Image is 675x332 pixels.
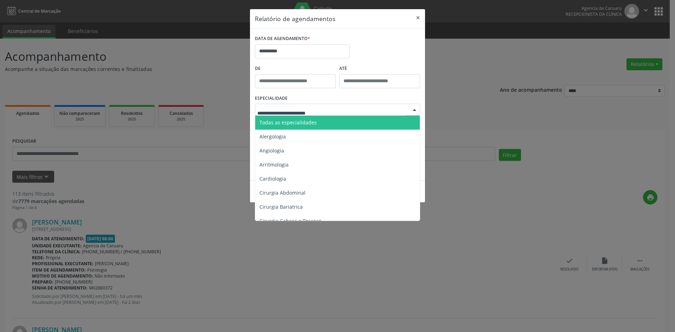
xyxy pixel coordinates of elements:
[259,161,289,168] span: Arritmologia
[259,203,303,210] span: Cirurgia Bariatrica
[259,119,317,126] span: Todas as especialidades
[259,175,286,182] span: Cardiologia
[259,217,321,224] span: Cirurgia Cabeça e Pescoço
[255,93,288,104] label: ESPECIALIDADE
[255,33,310,44] label: DATA DE AGENDAMENTO
[411,9,425,26] button: Close
[259,133,286,140] span: Alergologia
[259,147,284,154] span: Angiologia
[259,189,306,196] span: Cirurgia Abdominal
[255,14,335,23] h5: Relatório de agendamentos
[339,63,420,74] label: ATÉ
[255,63,336,74] label: De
